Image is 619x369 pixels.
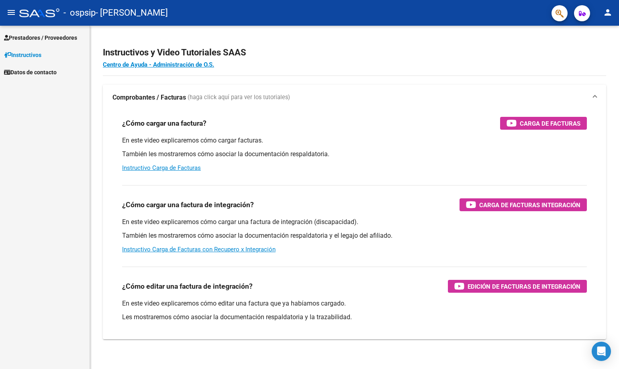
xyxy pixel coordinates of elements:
span: Datos de contacto [4,68,57,77]
mat-expansion-panel-header: Comprobantes / Facturas (haga click aquí para ver los tutoriales) [103,85,606,110]
mat-icon: person [603,8,613,17]
a: Instructivo Carga de Facturas con Recupero x Integración [122,246,276,253]
h3: ¿Cómo editar una factura de integración? [122,281,253,292]
h3: ¿Cómo cargar una factura de integración? [122,199,254,210]
mat-icon: menu [6,8,16,17]
p: Les mostraremos cómo asociar la documentación respaldatoria y la trazabilidad. [122,313,587,322]
button: Carga de Facturas [500,117,587,130]
button: Carga de Facturas Integración [460,198,587,211]
span: - ospsip [63,4,96,22]
button: Edición de Facturas de integración [448,280,587,293]
p: También les mostraremos cómo asociar la documentación respaldatoria. [122,150,587,159]
p: En este video explicaremos cómo cargar facturas. [122,136,587,145]
a: Instructivo Carga de Facturas [122,164,201,171]
span: Instructivos [4,51,41,59]
a: Centro de Ayuda - Administración de O.S. [103,61,214,68]
div: Open Intercom Messenger [592,342,611,361]
p: En este video explicaremos cómo editar una factura que ya habíamos cargado. [122,299,587,308]
span: - [PERSON_NAME] [96,4,168,22]
span: Carga de Facturas Integración [479,200,580,210]
span: Edición de Facturas de integración [468,281,580,292]
span: Carga de Facturas [520,118,580,128]
h2: Instructivos y Video Tutoriales SAAS [103,45,606,60]
p: También les mostraremos cómo asociar la documentación respaldatoria y el legajo del afiliado. [122,231,587,240]
h3: ¿Cómo cargar una factura? [122,118,206,129]
p: En este video explicaremos cómo cargar una factura de integración (discapacidad). [122,218,587,226]
strong: Comprobantes / Facturas [112,93,186,102]
span: (haga click aquí para ver los tutoriales) [188,93,290,102]
span: Prestadores / Proveedores [4,33,77,42]
div: Comprobantes / Facturas (haga click aquí para ver los tutoriales) [103,110,606,339]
